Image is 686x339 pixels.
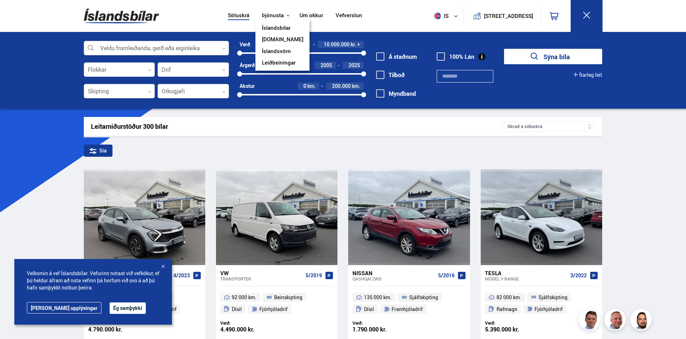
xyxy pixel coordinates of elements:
[376,53,417,60] label: Á staðnum
[534,305,563,314] span: Fjórhjóladrif
[91,123,502,130] div: Leitarniðurstöður 300 bílar
[431,13,449,19] span: is
[240,62,255,68] div: Árgerð
[485,326,542,333] div: 5.390.000 kr.
[220,270,303,276] div: VW
[262,25,291,32] a: Íslandsbílar
[357,42,360,47] span: +
[262,48,291,56] a: Íslandsvörn
[321,62,332,69] span: 2005
[485,320,542,326] div: Verð:
[351,42,356,47] span: kr.
[240,42,250,47] div: Verð
[84,4,159,28] img: G0Ugv5HjCgRt.svg
[352,270,435,276] div: Nissan
[336,12,362,20] a: Vefverslun
[485,270,567,276] div: Tesla
[504,49,602,64] button: Sýna bíla
[631,310,653,331] img: nhp88E3Fdnt1Opn2.png
[431,5,464,27] button: is
[307,83,316,89] span: km.
[496,305,517,314] span: Rafmagn
[352,320,409,326] div: Verð:
[502,122,595,131] div: Skráð á söluskrá
[580,310,601,331] img: FbJEzSuNWCJXmdc-.webp
[6,3,27,24] button: Open LiveChat chat widget
[376,72,405,78] label: Tilboð
[364,305,374,314] span: Dísil
[259,305,288,314] span: Fjórhjóladrif
[303,83,306,89] span: 0
[332,83,351,89] span: 200.000
[220,276,303,281] div: Transporter
[364,293,392,302] span: 135 000 km.
[487,13,531,19] button: [STREET_ADDRESS]
[88,326,145,333] div: 4.790.000 kr.
[220,326,277,333] div: 4.490.000 kr.
[467,6,537,26] a: [STREET_ADDRESS]
[220,320,277,326] div: Verð:
[409,293,438,302] span: Sjálfskipting
[299,12,323,20] a: Um okkur
[262,60,296,67] a: Leiðbeiningar
[306,273,322,278] span: 5/2019
[352,276,435,281] div: Qashqai 2WD
[110,302,146,314] button: Ég samþykki
[352,83,360,89] span: km.
[232,305,242,314] span: Dísil
[173,273,190,278] span: 4/2023
[27,302,101,314] a: [PERSON_NAME] upplýsingar
[84,145,112,157] div: Sía
[496,293,521,302] span: 82 000 km.
[392,305,423,314] span: Framhjóladrif
[434,13,441,19] img: svg+xml;base64,PHN2ZyB4bWxucz0iaHR0cDovL3d3dy53My5vcmcvMjAwMC9zdmciIHdpZHRoPSI1MTIiIGhlaWdodD0iNT...
[485,276,567,281] div: Model Y RANGE
[352,326,409,333] div: 1.790.000 kr.
[232,293,256,302] span: 92 000 km.
[274,293,302,302] span: Beinskipting
[262,12,284,19] button: Þjónusta
[437,53,474,60] label: 100% Lán
[574,72,602,78] button: Ítarleg leit
[538,293,567,302] span: Sjálfskipting
[228,12,249,20] a: Söluskrá
[570,273,587,278] span: 3/2022
[324,41,350,48] span: 10.000.000
[376,90,416,97] label: Myndband
[438,273,455,278] span: 5/2016
[262,36,303,44] a: [DOMAIN_NAME]
[349,62,360,69] span: 2025
[240,83,255,89] div: Akstur
[27,270,159,291] span: Velkomin á vef Íslandsbílar. Vefurinn notast við vefkökur, ef þú heldur áfram að nota vefinn þá h...
[605,310,627,331] img: siFngHWaQ9KaOqBr.png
